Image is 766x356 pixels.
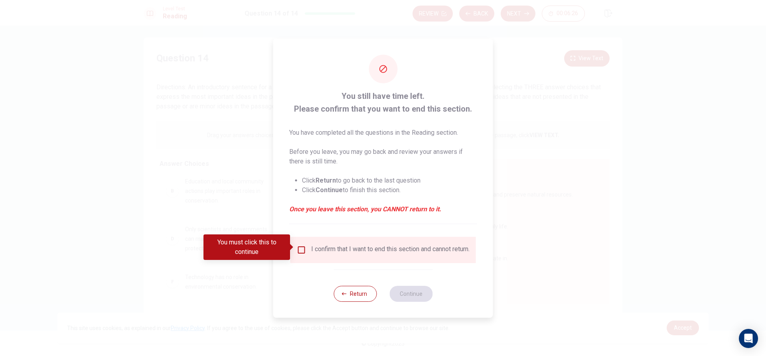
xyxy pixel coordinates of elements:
strong: Continue [316,186,343,194]
button: Continue [389,286,432,302]
li: Click to go back to the last question [302,176,477,185]
p: You have completed all the questions in the Reading section. [289,128,477,138]
div: You must click this to continue [203,234,290,260]
button: Return [334,286,377,302]
span: You still have time left. Please confirm that you want to end this section. [289,90,477,115]
li: Click to finish this section. [302,185,477,195]
em: Once you leave this section, you CANNOT return to it. [289,205,477,214]
strong: Return [316,177,336,184]
div: Open Intercom Messenger [739,329,758,348]
p: Before you leave, you may go back and review your answers if there is still time. [289,147,477,166]
div: I confirm that I want to end this section and cannot return. [311,245,470,255]
span: You must click this to continue [297,245,306,255]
